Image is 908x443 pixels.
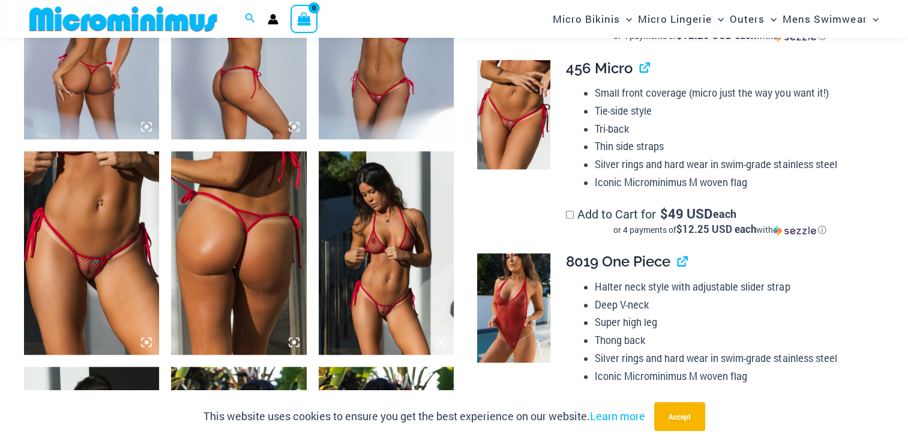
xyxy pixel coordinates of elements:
button: Accept [654,402,705,431]
a: View Shopping Cart, empty [290,5,318,32]
span: $ [660,205,668,222]
span: Micro Lingerie [638,4,712,34]
span: each [713,208,736,220]
span: Micro Bikinis [553,4,620,34]
img: Summer Storm Red 456 Micro [171,151,306,354]
img: Sezzle [773,225,816,236]
li: Tri-back [595,120,874,138]
img: Summer Storm Red 8019 One Piece [477,253,550,363]
input: Add to Cart for$49 USD eachor 4 payments of$12.25 USD eachwithSezzle Click to learn more about Se... [566,211,574,218]
div: or 4 payments of with [566,224,874,236]
span: Outers [730,4,765,34]
li: Thin side straps [595,137,874,155]
span: Menu Toggle [765,4,777,34]
a: Micro LingerieMenu ToggleMenu Toggle [635,4,727,34]
span: $12.25 USD each [676,222,756,236]
p: This website uses cookies to ensure you get the best experience on our website. [203,408,645,426]
span: Menu Toggle [712,4,724,34]
label: Add to Cart for [566,206,874,236]
li: Iconic Microminimus M woven flag [595,173,874,191]
a: Account icon link [268,14,278,25]
li: Halter neck style with adjustable slider strap [595,278,874,296]
img: Summer Storm Red 456 Micro [24,151,159,354]
nav: Site Navigation [548,2,884,36]
span: 49 USD [660,208,712,220]
span: Menu Toggle [867,4,879,34]
img: Summer Storm Red 312 Tri Top 456 Micro [319,151,454,354]
a: Search icon link [245,11,256,27]
li: Deep V-neck [595,296,874,314]
li: Silver rings and hard wear in swim-grade stainless steel [595,349,874,367]
div: or 4 payments of$12.25 USD eachwithSezzle Click to learn more about Sezzle [566,224,874,236]
img: Summer Storm Red 456 Micro [477,60,550,169]
a: Micro BikinisMenu ToggleMenu Toggle [550,4,635,34]
li: Thong back [595,331,874,349]
span: Menu Toggle [620,4,632,34]
li: Iconic Microminimus M woven flag [595,367,874,385]
li: Super high leg [595,313,874,331]
li: Tie-side style [595,102,874,120]
li: Small front coverage (micro just the way you want it!) [595,84,874,102]
img: MM SHOP LOGO FLAT [25,5,222,32]
a: OutersMenu ToggleMenu Toggle [727,4,780,34]
span: Mens Swimwear [783,4,867,34]
span: 8019 One Piece [566,253,670,270]
span: 456 Micro [566,59,633,77]
li: Silver rings and hard wear in swim-grade stainless steel [595,155,874,173]
a: Mens SwimwearMenu ToggleMenu Toggle [780,4,882,34]
a: Learn more [590,409,645,423]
